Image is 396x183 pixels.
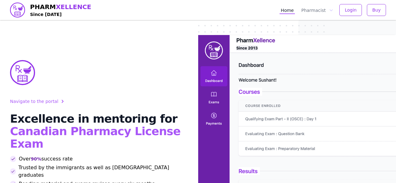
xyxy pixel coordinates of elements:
h4: Since [DATE] [30,11,91,18]
img: PharmXellence logo [10,3,25,18]
img: PharmXellence Logo [10,60,35,85]
span: Trusted by the immigrants as well as [DEMOGRAPHIC_DATA] graduates [18,164,183,179]
a: Home [280,6,295,14]
span: XELLENCE [56,3,91,11]
span: 90% [31,156,41,162]
span: Over success rate [19,155,73,163]
button: Buy [367,4,386,16]
button: Login [339,4,362,16]
button: Pharmacist [300,6,334,14]
span: Login [345,7,357,13]
span: Excellence in mentoring for [10,112,177,125]
span: Canadian Pharmacy License Exam [10,125,180,150]
span: Buy [372,7,381,13]
span: Navigate to the portal [10,98,58,104]
span: PHARM [30,3,91,11]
